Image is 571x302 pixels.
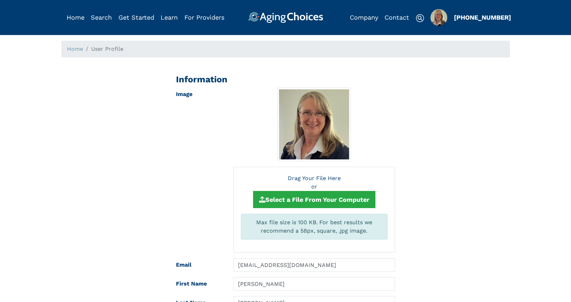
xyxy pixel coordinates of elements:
a: Home [67,46,83,52]
a: Learn [161,14,178,21]
a: Company [350,14,378,21]
div: Max file size is 100 KB. For best results we recommend a 58px, square, .jpg image. [241,214,388,240]
div: or [241,183,388,191]
a: Search [91,14,112,21]
h2: Information [176,74,395,85]
button: Select a File From Your Computer [253,191,375,208]
span: User Profile [91,46,123,52]
img: 0d6ac745-f77c-4484-9392-b54ca61ede62.jpg [430,9,447,26]
nav: breadcrumb [61,41,510,57]
label: Email [171,258,228,272]
a: For Providers [184,14,224,21]
div: Drag Your File Here [241,174,388,183]
a: [PHONE_NUMBER] [454,14,511,21]
a: Contact [385,14,409,21]
section: Drag Your File HereorSelect a File From Your ComputerMax file size is 100 KB. For best results we... [233,167,395,253]
div: Popover trigger [430,9,447,26]
label: Image [171,88,228,253]
label: First Name [171,277,228,290]
img: 0d6ac745-f77c-4484-9392-b54ca61ede62.jpg [277,88,351,161]
a: Home [67,14,84,21]
a: Get Started [118,14,154,21]
img: AgingChoices [248,12,323,23]
div: Popover trigger [91,12,112,23]
img: search-icon.svg [416,14,424,22]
